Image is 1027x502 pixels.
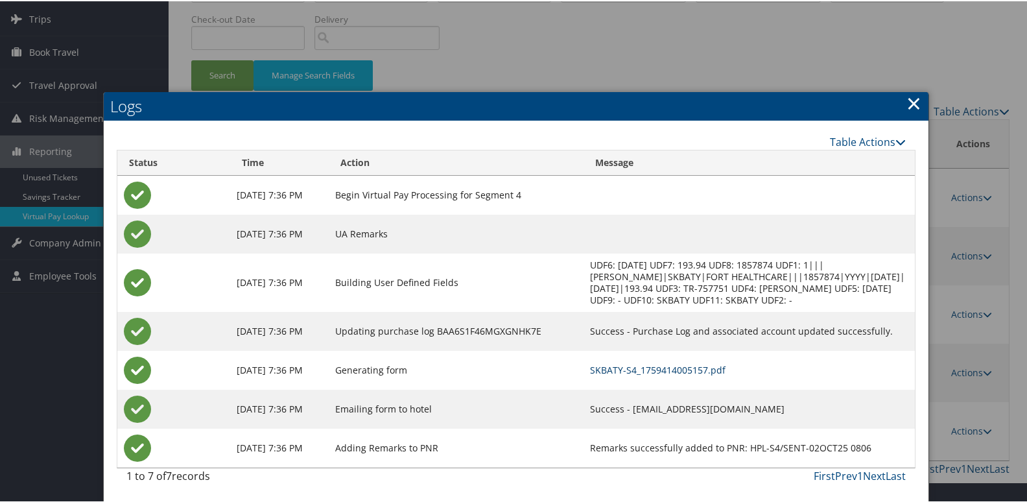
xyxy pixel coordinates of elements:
td: [DATE] 7:36 PM [230,213,329,252]
td: UDF6: [DATE] UDF7: 193.94 UDF8: 1857874 UDF1: 1|||[PERSON_NAME]|SKBATY|FORT HEALTHCARE|||1857874|... [584,252,915,311]
a: Table Actions [830,134,906,148]
th: Action: activate to sort column ascending [329,149,584,174]
th: Message: activate to sort column ascending [584,149,915,174]
a: SKBATY-S4_1759414005157.pdf [590,363,726,375]
th: Time: activate to sort column ascending [230,149,329,174]
a: Close [906,89,921,115]
span: 7 [166,468,172,482]
td: Begin Virtual Pay Processing for Segment 4 [329,174,584,213]
td: Generating form [329,350,584,388]
td: Emailing form to hotel [329,388,584,427]
td: Success - Purchase Log and associated account updated successfully. [584,311,915,350]
a: Next [863,468,886,482]
td: [DATE] 7:36 PM [230,252,329,311]
td: Remarks successfully added to PNR: HPL-S4/SENT-02OCT25 0806 [584,427,915,466]
h2: Logs [104,91,928,119]
td: Updating purchase log BAA6S1F46MGXGNHK7E [329,311,584,350]
td: [DATE] 7:36 PM [230,350,329,388]
a: First [814,468,835,482]
td: Success - [EMAIL_ADDRESS][DOMAIN_NAME] [584,388,915,427]
a: Prev [835,468,857,482]
td: Adding Remarks to PNR [329,427,584,466]
a: 1 [857,468,863,482]
th: Status: activate to sort column ascending [117,149,230,174]
td: [DATE] 7:36 PM [230,174,329,213]
a: Last [886,468,906,482]
td: [DATE] 7:36 PM [230,427,329,466]
td: [DATE] 7:36 PM [230,311,329,350]
td: Building User Defined Fields [329,252,584,311]
div: 1 to 7 of records [126,467,307,489]
td: [DATE] 7:36 PM [230,388,329,427]
td: UA Remarks [329,213,584,252]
